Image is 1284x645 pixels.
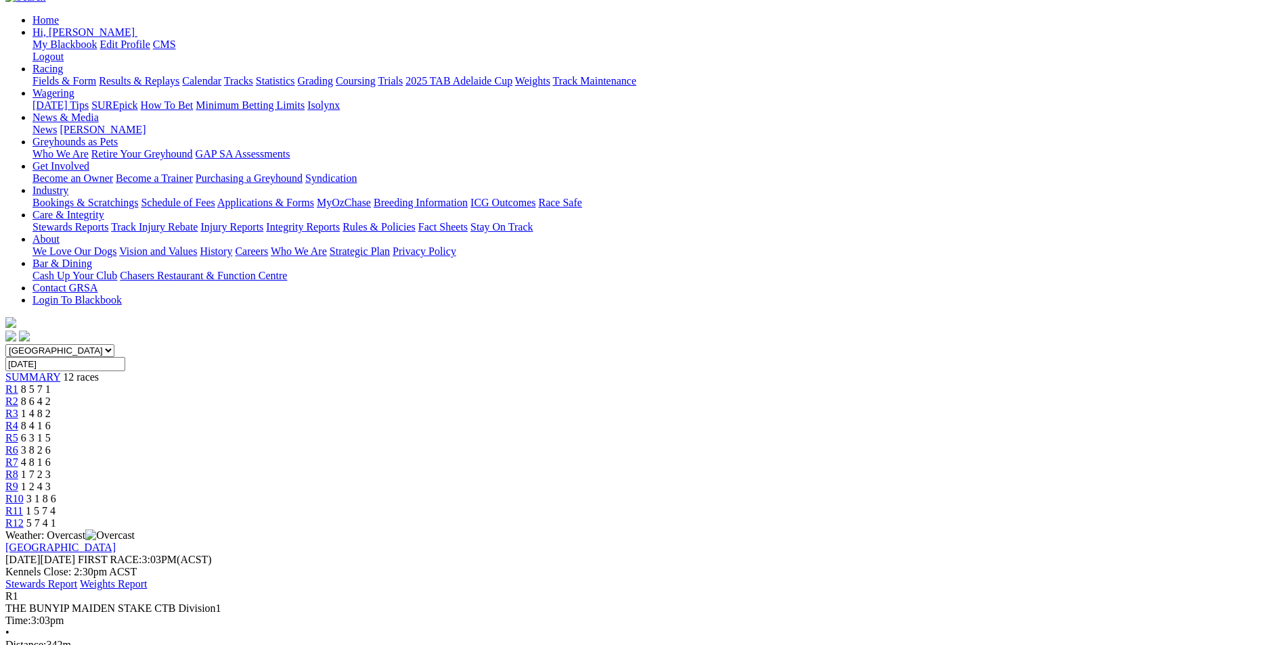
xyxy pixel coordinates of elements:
[80,578,148,590] a: Weights Report
[5,383,18,395] a: R1
[5,420,18,431] a: R4
[60,124,146,135] a: [PERSON_NAME]
[470,221,533,233] a: Stay On Track
[120,270,287,281] a: Chasers Restaurant & Function Centre
[26,505,56,517] span: 1 5 7 4
[32,124,57,135] a: News
[100,39,150,50] a: Edit Profile
[5,331,16,341] img: facebook.svg
[32,172,113,184] a: Become an Owner
[63,371,99,383] span: 12 races
[553,75,636,87] a: Track Maintenance
[5,469,18,480] a: R8
[317,197,371,208] a: MyOzChase
[32,51,64,62] a: Logout
[307,99,340,111] a: Isolynx
[32,124,1279,136] div: News & Media
[330,245,390,257] a: Strategic Plan
[5,408,18,419] a: R3
[32,209,104,220] a: Care & Integrity
[32,39,97,50] a: My Blackbook
[32,294,122,306] a: Login To Blackbook
[32,39,1279,63] div: Hi, [PERSON_NAME]
[298,75,333,87] a: Grading
[32,160,89,172] a: Get Involved
[32,148,89,160] a: Who We Are
[78,554,141,565] span: FIRST RACE:
[342,221,416,233] a: Rules & Policies
[405,75,512,87] a: 2025 TAB Adelaide Cup
[5,432,18,444] a: R5
[374,197,468,208] a: Breeding Information
[32,245,116,257] a: We Love Our Dogs
[538,197,581,208] a: Race Safe
[5,590,18,602] span: R1
[200,221,263,233] a: Injury Reports
[21,408,51,419] span: 1 4 8 2
[91,148,193,160] a: Retire Your Greyhound
[32,112,99,123] a: News & Media
[21,396,51,407] span: 8 6 4 2
[32,197,1279,209] div: Industry
[305,172,357,184] a: Syndication
[32,172,1279,185] div: Get Involved
[5,444,18,456] a: R6
[91,99,137,111] a: SUREpick
[32,270,117,281] a: Cash Up Your Club
[182,75,221,87] a: Calendar
[19,331,30,341] img: twitter.svg
[378,75,403,87] a: Trials
[5,371,60,383] span: SUMMARY
[116,172,193,184] a: Become a Trainer
[5,615,1279,627] div: 3:03pm
[32,26,135,38] span: Hi, [PERSON_NAME]
[85,529,135,542] img: Overcast
[99,75,179,87] a: Results & Replays
[32,75,96,87] a: Fields & Form
[5,602,1279,615] div: THE BUNYIP MAIDEN STAKE CTB Division1
[32,26,137,38] a: Hi, [PERSON_NAME]
[196,99,305,111] a: Minimum Betting Limits
[515,75,550,87] a: Weights
[5,396,18,407] a: R2
[5,517,24,529] a: R12
[21,432,51,444] span: 6 3 1 5
[5,481,18,492] a: R9
[21,456,51,468] span: 4 8 1 6
[271,245,327,257] a: Who We Are
[26,493,56,504] span: 3 1 8 6
[5,578,77,590] a: Stewards Report
[21,444,51,456] span: 3 8 2 6
[5,317,16,328] img: logo-grsa-white.png
[111,221,198,233] a: Track Injury Rebate
[32,99,89,111] a: [DATE] Tips
[32,258,92,269] a: Bar & Dining
[418,221,468,233] a: Fact Sheets
[26,517,56,529] span: 5 7 4 1
[32,87,74,99] a: Wagering
[5,627,9,638] span: •
[21,383,51,395] span: 8 5 7 1
[196,172,303,184] a: Purchasing a Greyhound
[32,75,1279,87] div: Racing
[32,63,63,74] a: Racing
[393,245,456,257] a: Privacy Policy
[141,197,215,208] a: Schedule of Fees
[5,493,24,504] a: R10
[5,566,1279,578] div: Kennels Close: 2:30pm ACST
[32,136,118,147] a: Greyhounds as Pets
[5,542,116,553] a: [GEOGRAPHIC_DATA]
[5,505,23,517] a: R11
[5,357,125,371] input: Select date
[5,456,18,468] a: R7
[5,554,41,565] span: [DATE]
